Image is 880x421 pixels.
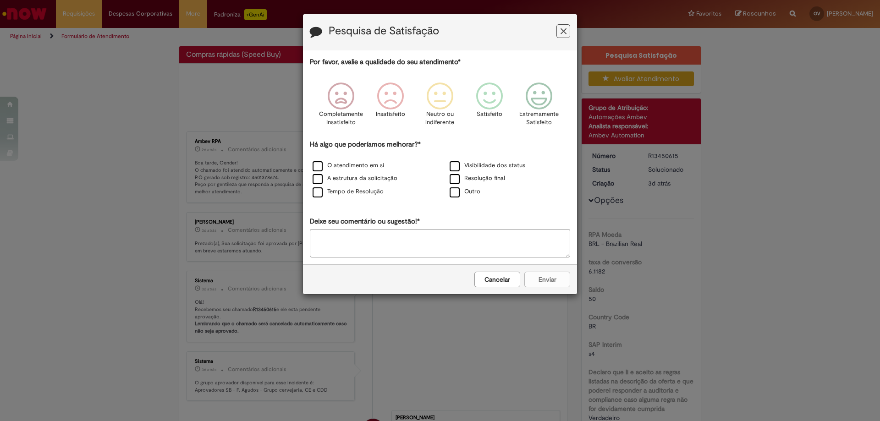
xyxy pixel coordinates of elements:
[317,76,364,138] div: Completamente Insatisfeito
[313,174,397,183] label: A estrutura da solicitação
[313,161,384,170] label: O atendimento em si
[310,217,420,226] label: Deixe seu comentário ou sugestão!*
[319,110,363,127] p: Completamente Insatisfeito
[466,76,513,138] div: Satisfeito
[329,25,439,37] label: Pesquisa de Satisfação
[450,187,480,196] label: Outro
[310,57,461,67] label: Por favor, avalie a qualidade do seu atendimento*
[376,110,405,119] p: Insatisfeito
[450,161,525,170] label: Visibilidade dos status
[474,272,520,287] button: Cancelar
[519,110,559,127] p: Extremamente Satisfeito
[516,76,562,138] div: Extremamente Satisfeito
[423,110,456,127] p: Neutro ou indiferente
[477,110,502,119] p: Satisfeito
[313,187,384,196] label: Tempo de Resolução
[310,140,570,199] div: Há algo que poderíamos melhorar?*
[367,76,414,138] div: Insatisfeito
[450,174,505,183] label: Resolução final
[417,76,463,138] div: Neutro ou indiferente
